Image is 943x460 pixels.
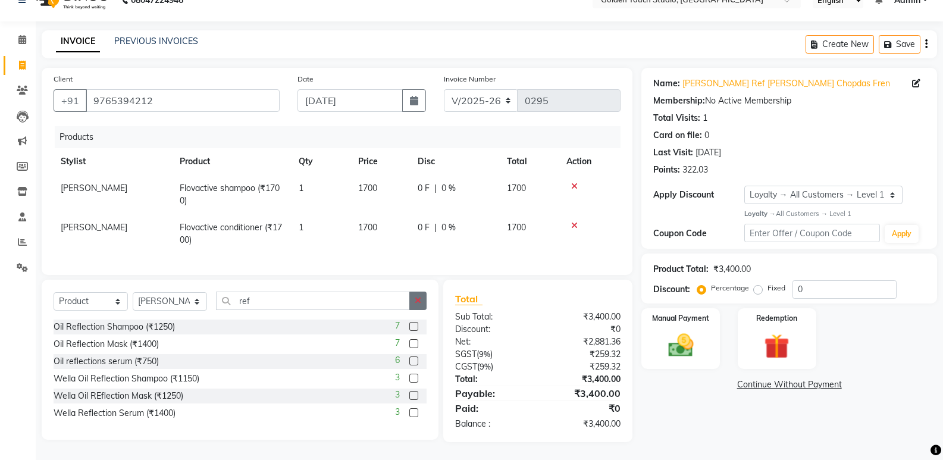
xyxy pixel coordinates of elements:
div: Card on file: [653,129,702,142]
div: Wella Reflection Serum (₹1400) [54,407,176,420]
div: Product Total: [653,263,709,276]
div: Wella Oil REflection Mask (₹1250) [54,390,183,402]
div: ₹3,400.00 [538,418,629,430]
div: 1 [703,112,707,124]
div: ₹3,400.00 [538,386,629,400]
div: ₹3,400.00 [538,373,629,386]
span: 1700 [507,183,526,193]
div: Paid: [446,401,538,415]
div: Points: [653,164,680,176]
input: Enter Offer / Coupon Code [744,224,880,242]
div: Wella Oil Reflection Shampoo (₹1150) [54,373,199,385]
div: Oil reflections serum (₹750) [54,355,159,368]
div: Sub Total: [446,311,538,323]
div: Discount: [653,283,690,296]
span: 6 [395,354,400,367]
div: ₹259.32 [538,348,629,361]
span: | [434,182,437,195]
span: 7 [395,320,400,332]
label: Client [54,74,73,85]
span: 3 [395,371,400,384]
span: | [434,221,437,234]
a: PREVIOUS INVOICES [114,36,198,46]
span: [PERSON_NAME] [61,183,127,193]
div: [DATE] [695,146,721,159]
span: 1700 [358,222,377,233]
label: Date [297,74,314,85]
div: Oil Reflection Shampoo (₹1250) [54,321,175,333]
span: 0 F [418,221,430,234]
th: Price [351,148,411,175]
a: Continue Without Payment [644,378,935,391]
span: 3 [395,406,400,418]
div: Last Visit: [653,146,693,159]
button: Apply [885,225,919,243]
div: Coupon Code [653,227,744,240]
th: Action [559,148,621,175]
a: [PERSON_NAME] Ref [PERSON_NAME] Chopdas Fren [682,77,890,90]
div: 0 [704,129,709,142]
span: 0 % [441,221,456,234]
button: Save [879,35,920,54]
span: 1 [299,222,303,233]
div: ₹2,881.36 [538,336,629,348]
div: ₹3,400.00 [713,263,751,276]
th: Stylist [54,148,173,175]
input: Search or Scan [216,292,410,310]
span: CGST [455,361,477,372]
div: ( ) [446,361,538,373]
span: 0 % [441,182,456,195]
th: Disc [411,148,500,175]
input: Search by Name/Mobile/Email/Code [86,89,280,112]
a: INVOICE [56,31,100,52]
th: Product [173,148,292,175]
div: ₹0 [538,401,629,415]
span: 3 [395,389,400,401]
div: ₹259.32 [538,361,629,373]
th: Total [500,148,559,175]
div: No Active Membership [653,95,925,107]
div: Balance : [446,418,538,430]
div: 322.03 [682,164,708,176]
div: Name: [653,77,680,90]
div: Oil Reflection Mask (₹1400) [54,338,159,351]
img: _gift.svg [756,331,797,362]
label: Redemption [756,313,797,324]
div: ( ) [446,348,538,361]
span: 0 F [418,182,430,195]
button: +91 [54,89,87,112]
button: Create New [806,35,874,54]
div: All Customers → Level 1 [744,209,925,219]
span: 9% [479,349,490,359]
div: ₹0 [538,323,629,336]
div: Apply Discount [653,189,744,201]
img: _cash.svg [660,331,701,360]
label: Percentage [711,283,749,293]
label: Invoice Number [444,74,496,85]
div: Total Visits: [653,112,700,124]
div: Discount: [446,323,538,336]
div: Net: [446,336,538,348]
div: Products [55,126,629,148]
span: Flovactive conditioner (₹1700) [180,222,282,245]
div: Membership: [653,95,705,107]
span: 1 [299,183,303,193]
div: Total: [446,373,538,386]
strong: Loyalty → [744,209,776,218]
span: Total [455,293,483,305]
span: SGST [455,349,477,359]
span: 9% [480,362,491,371]
span: 1700 [358,183,377,193]
div: Payable: [446,386,538,400]
span: [PERSON_NAME] [61,222,127,233]
span: 1700 [507,222,526,233]
div: ₹3,400.00 [538,311,629,323]
th: Qty [292,148,351,175]
span: 7 [395,337,400,349]
label: Fixed [767,283,785,293]
span: Flovactive shampoo (₹1700) [180,183,280,206]
label: Manual Payment [652,313,709,324]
